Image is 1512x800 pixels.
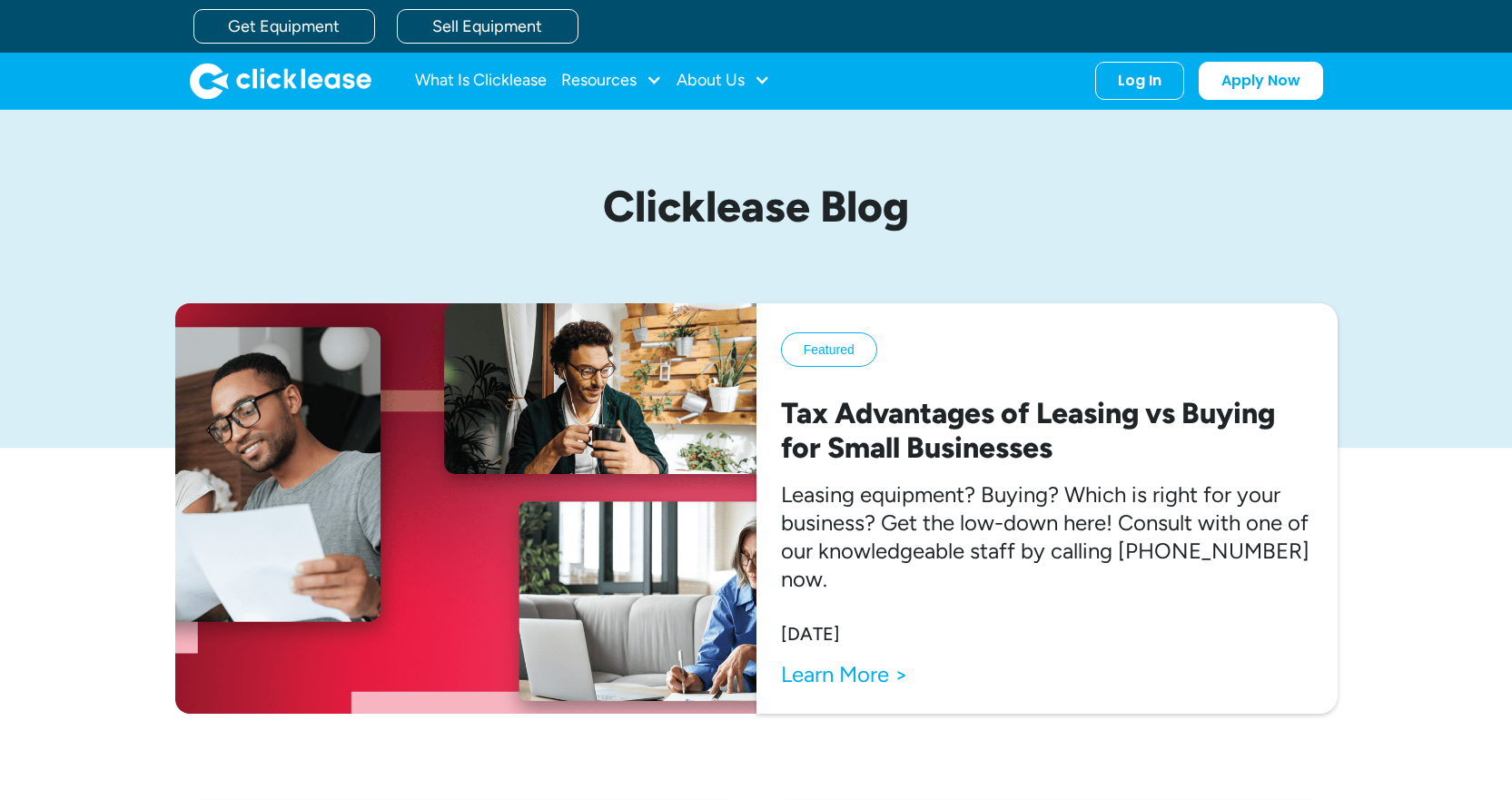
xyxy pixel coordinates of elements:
[1118,72,1161,90] div: Log In
[1199,62,1323,100] a: Apply Now
[193,9,375,44] a: Get Equipment
[415,63,547,99] a: What Is Clicklease
[781,660,908,688] a: Learn More >
[330,183,1183,231] h1: Clicklease Blog
[804,341,855,359] div: Featured
[677,63,770,99] div: About Us
[781,396,1313,466] h2: Tax Advantages of Leasing vs Buying for Small Businesses
[561,63,662,99] div: Resources
[190,63,371,99] img: Clicklease logo
[397,9,578,44] a: Sell Equipment
[190,63,371,99] a: home
[781,480,1313,594] p: Leasing equipment? Buying? Which is right for your business? Get the low-down here! Consult with ...
[781,622,840,646] div: [DATE]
